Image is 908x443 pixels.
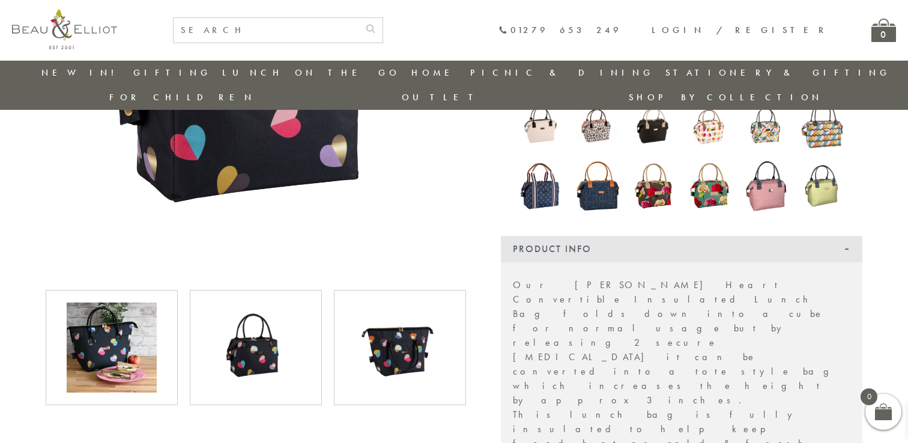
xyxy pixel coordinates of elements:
[470,67,654,79] a: Picnic & Dining
[871,19,896,42] a: 0
[575,157,620,218] a: Navy Broken-hearted Convertible Insulated Lunch Bag
[744,157,788,217] a: Oxford quilted lunch bag mallow
[222,67,400,79] a: Lunch On The Go
[632,160,676,212] img: Sarah Kelleher Lunch Bag Dark Stone
[665,67,891,79] a: Stationery & Gifting
[861,388,877,405] span: 0
[211,303,301,393] img: Emily Heart Convertible Lunch Bag
[688,160,732,215] a: Sarah Kelleher convertible lunch bag teal
[519,159,563,215] a: Monogram Midnight Convertible Lunch Bag
[652,24,829,36] a: Login / Register
[519,159,563,212] img: Monogram Midnight Convertible Lunch Bag
[355,303,445,393] img: Emily Heart Convertible Lunch Bag
[800,97,844,156] a: Carnaby eclipse convertible lunch bag
[109,91,255,103] a: For Children
[402,91,482,103] a: Outlet
[501,236,862,262] div: Product Info
[133,67,211,79] a: Gifting
[575,157,620,215] img: Navy Broken-hearted Convertible Insulated Lunch Bag
[12,9,117,49] img: logo
[632,160,676,214] a: Sarah Kelleher Lunch Bag Dark Stone
[41,67,122,79] a: New in!
[174,18,359,43] input: SEARCH
[800,97,844,154] img: Carnaby eclipse convertible lunch bag
[688,160,732,212] img: Sarah Kelleher convertible lunch bag teal
[411,67,459,79] a: Home
[744,157,788,214] img: Oxford quilted lunch bag mallow
[629,91,823,103] a: Shop by collection
[498,25,622,35] a: 01279 653 249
